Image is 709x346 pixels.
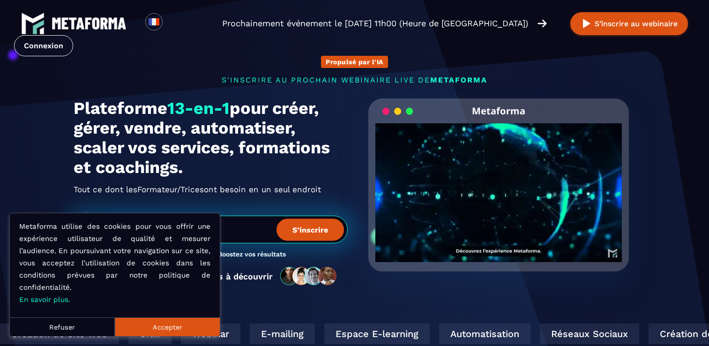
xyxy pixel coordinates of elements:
[581,18,592,30] img: play
[222,17,528,30] p: Prochainement événement le [DATE] 11h00 (Heure de [GEOGRAPHIC_DATA])
[537,18,547,29] img: arrow-right
[19,295,70,304] a: En savoir plus.
[74,75,636,84] p: s'inscrire au prochain webinaire live de
[570,12,688,35] button: S’inscrire au webinaire
[52,17,127,30] img: logo
[14,35,73,56] a: Connexion
[420,323,511,344] div: Automatisation
[218,250,286,259] h3: Boostez vos résultats
[74,98,348,177] h1: Plateforme pour créer, gérer, vendre, automatiser, scaler vos services, formations et coachings.
[276,218,344,241] button: S’inscrire
[382,107,413,116] img: loading
[74,182,348,197] h2: Tout ce dont les ont besoin en un seul endroit
[171,18,178,29] input: Search for option
[137,182,204,197] span: Formateur/Trices
[115,317,220,336] button: Accepter
[19,220,210,306] p: Metaforma utilise des cookies pour vous offrir une expérience utilisateur de qualité et mesurer l...
[521,323,620,344] div: Réseaux Sociaux
[21,12,45,35] img: logo
[163,13,186,34] div: Search for option
[148,16,160,28] img: fr
[305,323,410,344] div: Espace E-learning
[231,323,296,344] div: E-mailing
[277,266,340,286] img: community-people
[375,123,622,247] video: Your browser does not support the video tag.
[430,75,487,84] span: METAFORMA
[167,98,230,118] span: 13-en-1
[162,323,221,344] div: Webinar
[472,98,525,123] h2: Metaforma
[10,317,115,336] button: Refuser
